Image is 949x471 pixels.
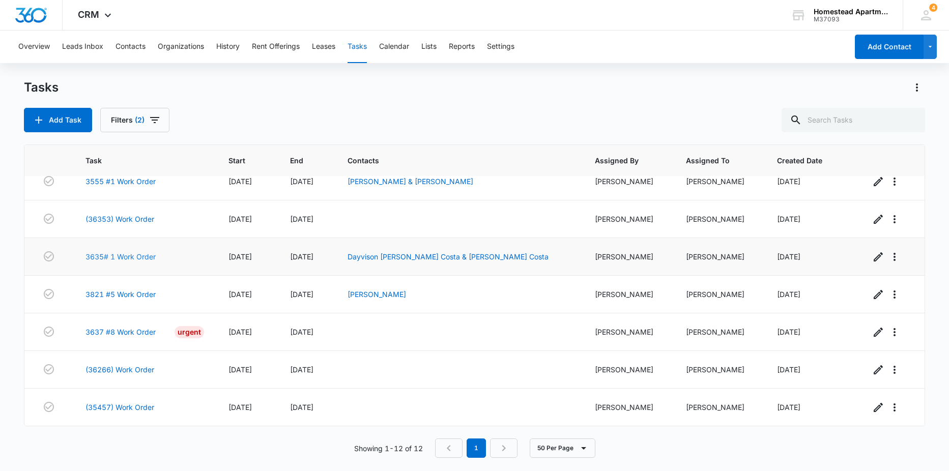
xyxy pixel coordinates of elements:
a: 3821 #5 Work Order [85,289,156,300]
a: 3637 #8 Work Order [85,327,156,337]
span: End [290,155,308,166]
div: [PERSON_NAME] [595,214,662,224]
p: Showing 1-12 of 12 [354,443,423,454]
div: [PERSON_NAME] [595,251,662,262]
span: 4 [929,4,937,12]
div: [PERSON_NAME] [686,402,753,413]
div: [PERSON_NAME] [686,176,753,187]
div: [PERSON_NAME] [595,364,662,375]
button: 50 Per Page [530,438,595,458]
div: [PERSON_NAME] [595,327,662,337]
span: Task [85,155,189,166]
div: [PERSON_NAME] [686,214,753,224]
a: 3555 #1 Work Order [85,176,156,187]
div: [PERSON_NAME] [686,289,753,300]
button: Settings [487,31,514,63]
span: [DATE] [228,328,252,336]
div: account id [814,16,888,23]
div: [PERSON_NAME] [595,289,662,300]
span: [DATE] [777,177,800,186]
span: [DATE] [777,290,800,299]
span: [DATE] [228,215,252,223]
button: Reports [449,31,475,63]
button: Filters(2) [100,108,169,132]
span: Start [228,155,251,166]
span: (2) [135,116,145,124]
button: Leads Inbox [62,31,103,63]
input: Search Tasks [782,108,925,132]
a: (35457) Work Order [85,402,154,413]
a: [PERSON_NAME] & [PERSON_NAME] [348,177,473,186]
div: [PERSON_NAME] [686,327,753,337]
div: notifications count [929,4,937,12]
button: History [216,31,240,63]
span: [DATE] [228,403,252,411]
button: Actions [909,79,925,96]
button: Leases [312,31,335,63]
span: [DATE] [290,252,313,261]
a: 3635# 1 Work Order [85,251,156,262]
span: [DATE] [228,365,252,374]
button: Organizations [158,31,204,63]
em: 1 [467,438,486,458]
span: CRM [78,9,99,20]
span: [DATE] [228,177,252,186]
button: Add Task [24,108,92,132]
div: [PERSON_NAME] [686,251,753,262]
span: [DATE] [290,177,313,186]
span: Contacts [348,155,556,166]
span: [DATE] [228,290,252,299]
button: Calendar [379,31,409,63]
button: Contacts [116,31,146,63]
a: Dayvison [PERSON_NAME] Costa & [PERSON_NAME] Costa [348,252,549,261]
span: Assigned To [686,155,738,166]
button: Tasks [348,31,367,63]
span: [DATE] [777,252,800,261]
div: [PERSON_NAME] [686,364,753,375]
span: [DATE] [228,252,252,261]
span: [DATE] [777,328,800,336]
a: (36266) Work Order [85,364,154,375]
nav: Pagination [435,438,517,458]
button: Rent Offerings [252,31,300,63]
span: [DATE] [290,215,313,223]
div: [PERSON_NAME] [595,402,662,413]
h1: Tasks [24,80,59,95]
span: [DATE] [777,365,800,374]
span: [DATE] [777,215,800,223]
span: Assigned By [595,155,647,166]
div: account name [814,8,888,16]
div: [PERSON_NAME] [595,176,662,187]
a: (36353) Work Order [85,214,154,224]
span: [DATE] [777,403,800,411]
a: [PERSON_NAME] [348,290,406,299]
span: Created Date [777,155,830,166]
span: [DATE] [290,328,313,336]
div: Urgent [175,326,204,338]
button: Lists [421,31,437,63]
span: [DATE] [290,403,313,411]
button: Overview [18,31,50,63]
button: Add Contact [855,35,924,59]
span: [DATE] [290,365,313,374]
span: [DATE] [290,290,313,299]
